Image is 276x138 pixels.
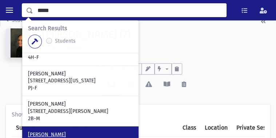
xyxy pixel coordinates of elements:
[12,110,264,119] div: Showing 1 to 5 of 5 entries
[42,44,270,51] h6: [STREET_ADDRESS]
[28,115,133,122] p: 2B-M
[3,4,16,17] button: toggle menu
[55,37,76,45] label: Students
[33,3,226,17] input: Search
[28,70,133,92] a: [PERSON_NAME] [STREET_ADDRESS][US_STATE] PJ-F
[12,119,69,137] th: Subject
[28,108,133,115] p: [STREET_ADDRESS][PERSON_NAME]
[178,119,200,137] th: Class
[28,100,133,108] p: [PERSON_NAME]
[200,119,232,137] th: Location
[28,70,133,78] p: [PERSON_NAME]
[28,25,67,32] span: Search Results
[6,16,35,27] nav: breadcrumb
[28,54,133,61] p: 4H-F
[42,28,270,41] h1: [PERSON_NAME] (7)
[28,100,133,122] a: [PERSON_NAME] [STREET_ADDRESS][PERSON_NAME] 2B-M
[28,84,133,92] p: PJ-F
[28,77,133,84] p: [STREET_ADDRESS][US_STATE]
